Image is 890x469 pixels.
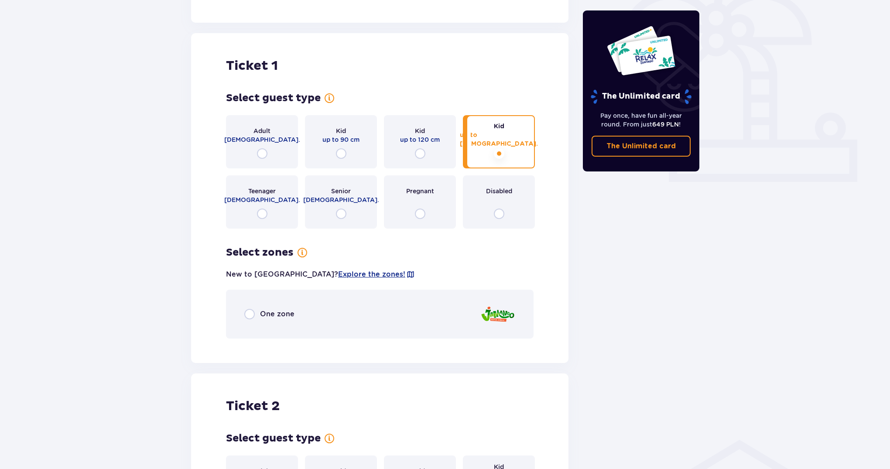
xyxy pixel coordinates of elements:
[415,127,425,135] span: Kid
[226,432,321,445] h3: Select guest type
[592,136,691,157] a: The Unlimited card
[331,187,351,195] span: Senior
[460,131,538,148] span: up to [DEMOGRAPHIC_DATA].
[226,58,278,74] h2: Ticket 1
[592,111,691,129] p: Pay once, have fun all-year round. From just !
[400,135,440,144] span: up to 120 cm
[224,135,300,144] span: [DEMOGRAPHIC_DATA].
[226,398,280,414] h2: Ticket 2
[303,195,379,204] span: [DEMOGRAPHIC_DATA].
[224,195,300,204] span: [DEMOGRAPHIC_DATA].
[652,121,679,128] span: 649 PLN
[322,135,359,144] span: up to 90 cm
[260,309,294,319] span: One zone
[226,270,415,279] p: New to [GEOGRAPHIC_DATA]?
[336,127,346,135] span: Kid
[606,25,676,76] img: Two entry cards to Suntago with the word 'UNLIMITED RELAX', featuring a white background with tro...
[590,89,692,104] p: The Unlimited card
[338,270,405,279] a: Explore the zones!
[606,141,676,151] p: The Unlimited card
[226,92,321,105] h3: Select guest type
[480,302,515,327] img: Jamango
[248,187,276,195] span: Teenager
[253,127,270,135] span: Adult
[494,122,504,131] span: Kid
[486,187,512,195] span: Disabled
[226,246,294,259] h3: Select zones
[406,187,434,195] span: Pregnant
